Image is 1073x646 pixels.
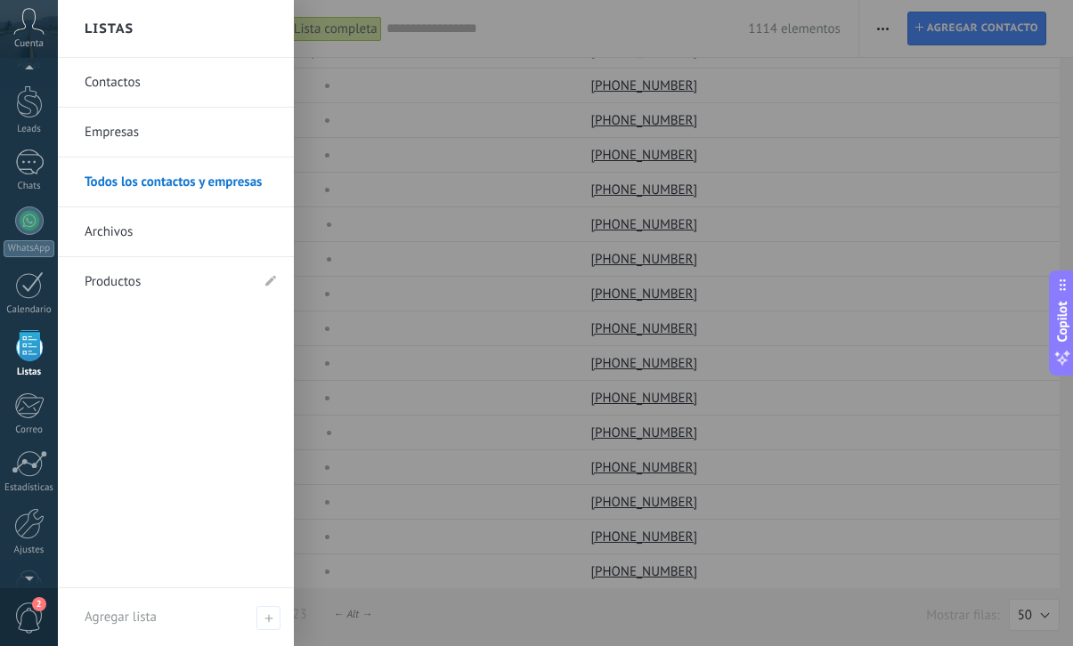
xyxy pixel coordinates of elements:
[85,108,276,157] a: Empresas
[85,207,276,257] a: Archivos
[4,181,55,192] div: Chats
[4,240,54,257] div: WhatsApp
[85,257,249,307] a: Productos
[85,58,276,108] a: Contactos
[85,157,276,207] a: Todos los contactos y empresas
[85,1,134,57] h2: Listas
[4,367,55,378] div: Listas
[4,482,55,494] div: Estadísticas
[85,609,157,626] span: Agregar lista
[256,606,280,630] span: Agregar lista
[4,304,55,316] div: Calendario
[1053,302,1071,343] span: Copilot
[4,545,55,556] div: Ajustes
[4,424,55,436] div: Correo
[32,597,46,611] span: 2
[14,38,44,50] span: Cuenta
[4,124,55,135] div: Leads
